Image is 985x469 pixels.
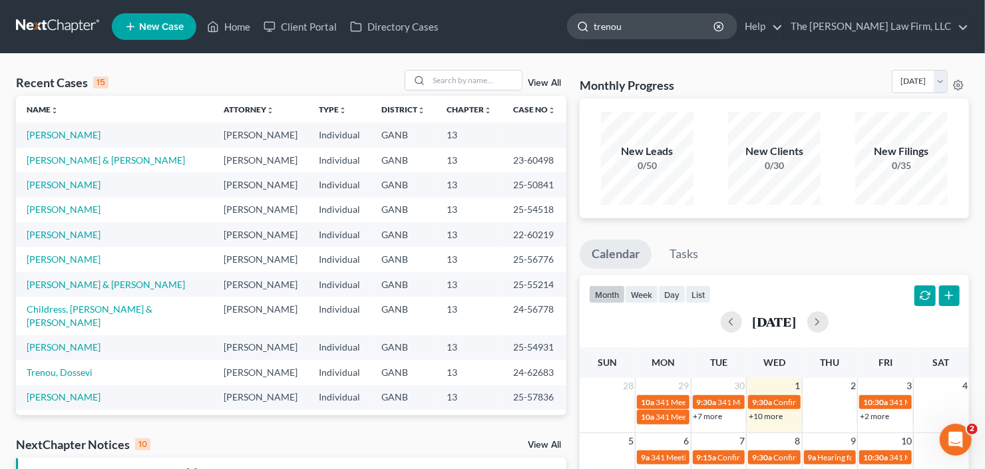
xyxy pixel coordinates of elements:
[855,159,948,172] div: 0/35
[651,452,771,462] span: 341 Meeting for [PERSON_NAME]
[967,424,978,434] span: 2
[371,172,436,197] td: GANB
[601,144,694,159] div: New Leads
[371,410,436,434] td: GANB
[686,285,711,303] button: list
[308,272,371,297] td: Individual
[27,154,185,166] a: [PERSON_NAME] & [PERSON_NAME]
[27,229,100,240] a: [PERSON_NAME]
[733,378,746,394] span: 30
[627,433,635,449] span: 5
[436,385,502,410] td: 13
[447,104,492,114] a: Chapterunfold_more
[343,15,445,39] a: Directory Cases
[710,357,727,368] span: Tue
[213,198,308,222] td: [PERSON_NAME]
[752,452,772,462] span: 9:30a
[855,144,948,159] div: New Filings
[738,433,746,449] span: 7
[308,385,371,410] td: Individual
[753,315,797,329] h2: [DATE]
[502,148,566,172] td: 23-60498
[818,452,922,462] span: Hearing for [PERSON_NAME]
[728,144,821,159] div: New Clients
[213,410,308,434] td: [PERSON_NAME]
[863,397,888,407] span: 10:30a
[213,335,308,360] td: [PERSON_NAME]
[213,148,308,172] td: [PERSON_NAME]
[658,285,686,303] button: day
[93,77,108,88] div: 15
[961,378,969,394] span: 4
[656,397,775,407] span: 341 Meeting for [PERSON_NAME]
[589,285,625,303] button: month
[371,198,436,222] td: GANB
[308,297,371,335] td: Individual
[27,179,100,190] a: [PERSON_NAME]
[436,360,502,385] td: 13
[718,397,838,407] span: 341 Meeting for [PERSON_NAME]
[371,122,436,147] td: GANB
[213,247,308,271] td: [PERSON_NAME]
[625,285,658,303] button: week
[528,440,561,450] a: View All
[656,412,775,422] span: 341 Meeting for [PERSON_NAME]
[683,433,691,449] span: 6
[502,247,566,271] td: 25-56776
[308,335,371,360] td: Individual
[502,198,566,222] td: 25-54518
[436,272,502,297] td: 13
[502,385,566,410] td: 25-57836
[139,22,184,32] span: New Case
[371,297,436,335] td: GANB
[436,297,502,335] td: 13
[436,247,502,271] td: 13
[339,106,347,114] i: unfold_more
[808,452,817,462] span: 9a
[27,341,100,353] a: [PERSON_NAME]
[658,239,710,269] a: Tasks
[502,272,566,297] td: 25-55214
[580,77,674,93] h3: Monthly Progress
[933,357,950,368] span: Sat
[940,424,972,456] iframe: Intercom live chat
[641,397,654,407] span: 10a
[905,378,913,394] span: 3
[16,436,150,452] div: NextChapter Notices
[224,104,274,114] a: Attorneyunfold_more
[773,397,917,407] span: Confirmation Hearing for Dossevi Trenou
[821,357,840,368] span: Thu
[429,71,522,90] input: Search by name...
[371,272,436,297] td: GANB
[308,360,371,385] td: Individual
[436,222,502,247] td: 13
[135,438,150,450] div: 10
[371,247,436,271] td: GANB
[502,335,566,360] td: 25-54931
[266,106,274,114] i: unfold_more
[371,222,436,247] td: GANB
[502,410,566,434] td: 25-57697
[436,335,502,360] td: 13
[763,357,785,368] span: Wed
[752,397,772,407] span: 9:30a
[502,297,566,335] td: 24-56778
[213,360,308,385] td: [PERSON_NAME]
[417,106,425,114] i: unfold_more
[51,106,59,114] i: unfold_more
[784,15,968,39] a: The [PERSON_NAME] Law Firm, LLC
[502,222,566,247] td: 22-60219
[27,391,100,402] a: [PERSON_NAME]
[213,297,308,335] td: [PERSON_NAME]
[27,253,100,265] a: [PERSON_NAME]
[308,222,371,247] td: Individual
[528,78,561,88] a: View All
[622,378,635,394] span: 28
[728,159,821,172] div: 0/30
[860,411,889,421] a: +2 more
[794,378,802,394] span: 1
[27,204,100,215] a: [PERSON_NAME]
[502,172,566,197] td: 25-50841
[308,198,371,222] td: Individual
[502,360,566,385] td: 24-62683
